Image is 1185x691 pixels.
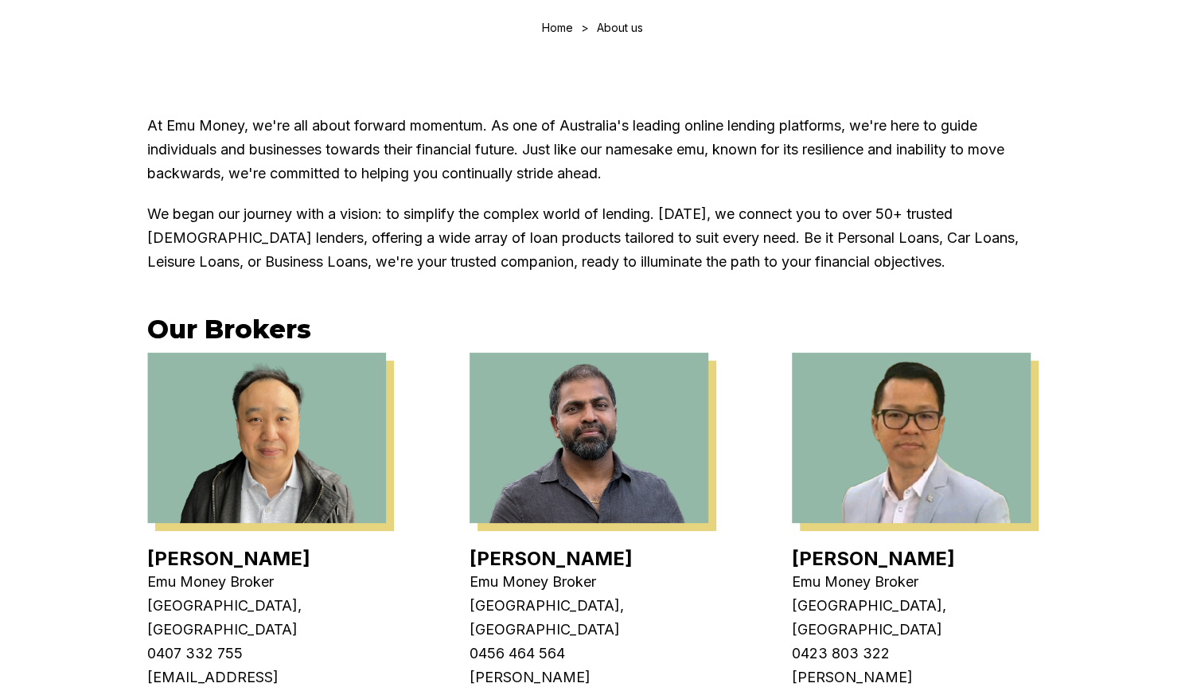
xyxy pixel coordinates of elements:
p: 0423 803 322 [792,642,1031,666]
p: At Emu Money, we're all about forward momentum. As one of Australia's leading online lending plat... [147,114,1039,185]
img: Krish Babu [470,353,708,523]
p: Emu Money Broker [470,570,708,594]
a: [PERSON_NAME] [147,547,310,570]
a: Home [542,21,573,34]
a: [PERSON_NAME] [792,547,955,570]
p: [GEOGRAPHIC_DATA], [GEOGRAPHIC_DATA] [470,594,708,642]
p: Emu Money Broker [147,570,386,594]
div: > [581,21,589,34]
p: 0407 332 755 [147,642,386,666]
p: [GEOGRAPHIC_DATA], [GEOGRAPHIC_DATA] [147,594,386,642]
a: [PERSON_NAME] [470,547,633,570]
p: [GEOGRAPHIC_DATA], [GEOGRAPHIC_DATA] [792,594,1031,642]
p: 0456 464 564 [470,642,708,666]
img: Eujin Ooi [147,353,386,523]
img: Steven Nguyen [792,353,1031,523]
h3: Our Brokers [147,314,1039,345]
p: We began our journey with a vision: to simplify the complex world of lending. [DATE], we connect ... [147,202,1039,274]
div: About us [597,21,643,34]
p: Emu Money Broker [792,570,1031,594]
